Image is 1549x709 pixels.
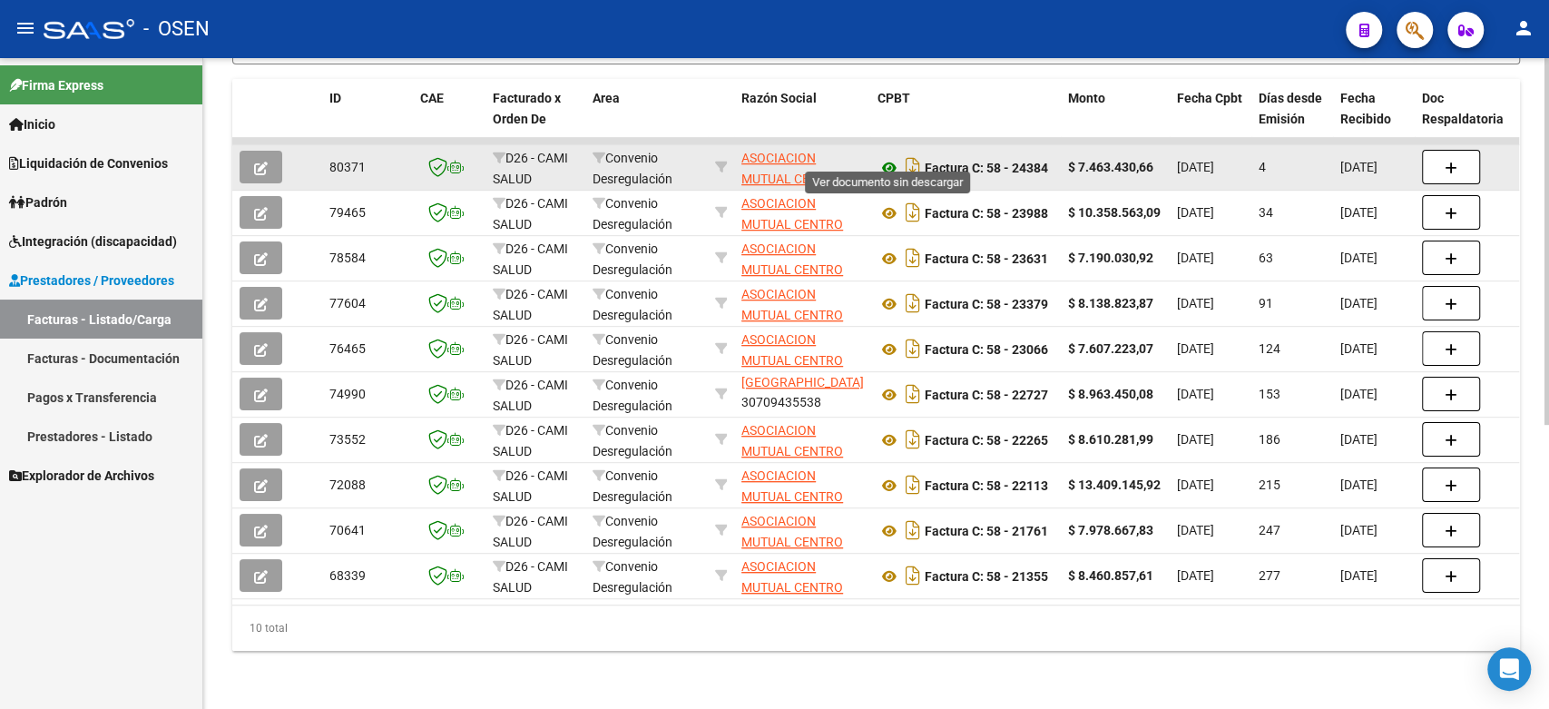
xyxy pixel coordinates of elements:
[1068,478,1161,492] strong: $ 13.409.145,92
[925,161,1048,175] strong: Factura C: 58 - 24384
[741,420,863,458] div: 30709435538
[322,79,413,159] datatable-header-cell: ID
[1068,91,1105,105] span: Monto
[15,17,36,39] mat-icon: menu
[741,241,864,318] span: ASOCIACION MUTUAL CENTRO MEDICO DE [GEOGRAPHIC_DATA]
[1068,205,1161,220] strong: $ 10.358.563,09
[1177,296,1214,310] span: [DATE]
[9,231,177,251] span: Integración (discapacidad)
[1487,647,1531,691] div: Open Intercom Messenger
[1259,251,1273,265] span: 63
[329,205,366,220] span: 79465
[1422,91,1504,126] span: Doc Respaldatoria
[1068,251,1153,265] strong: $ 7.190.030,92
[9,75,103,95] span: Firma Express
[585,79,708,159] datatable-header-cell: Area
[329,387,366,401] span: 74990
[493,423,568,458] span: D26 - CAMI SALUD
[1068,296,1153,310] strong: $ 8.138.823,87
[329,523,366,537] span: 70641
[329,478,366,492] span: 72088
[1061,79,1170,159] datatable-header-cell: Monto
[1177,387,1214,401] span: [DATE]
[329,251,366,265] span: 78584
[9,192,67,212] span: Padrón
[593,91,620,105] span: Area
[734,79,870,159] datatable-header-cell: Razón Social
[1340,341,1377,356] span: [DATE]
[1340,160,1377,174] span: [DATE]
[493,91,561,126] span: Facturado x Orden De
[1177,478,1214,492] span: [DATE]
[1259,478,1280,492] span: 215
[1259,296,1273,310] span: 91
[1259,432,1280,447] span: 186
[741,514,864,590] span: ASOCIACION MUTUAL CENTRO MEDICO DE [GEOGRAPHIC_DATA]
[1177,523,1214,537] span: [DATE]
[1513,17,1534,39] mat-icon: person
[493,151,568,186] span: D26 - CAMI SALUD
[1340,251,1377,265] span: [DATE]
[420,91,444,105] span: CAE
[741,284,863,322] div: 30709435538
[1068,432,1153,447] strong: $ 8.610.281,99
[741,287,864,363] span: ASOCIACION MUTUAL CENTRO MEDICO DE [GEOGRAPHIC_DATA]
[413,79,485,159] datatable-header-cell: CAE
[1068,568,1153,583] strong: $ 8.460.857,61
[1251,79,1333,159] datatable-header-cell: Días desde Emisión
[741,91,817,105] span: Razón Social
[1177,568,1214,583] span: [DATE]
[741,423,864,499] span: ASOCIACION MUTUAL CENTRO MEDICO DE [GEOGRAPHIC_DATA]
[593,151,672,186] span: Convenio Desregulación
[1340,387,1377,401] span: [DATE]
[329,160,366,174] span: 80371
[1177,91,1242,105] span: Fecha Cpbt
[9,114,55,134] span: Inicio
[741,193,863,231] div: 30709435538
[593,196,672,231] span: Convenio Desregulación
[593,332,672,368] span: Convenio Desregulación
[1177,160,1214,174] span: [DATE]
[1340,568,1377,583] span: [DATE]
[1259,160,1266,174] span: 4
[593,241,672,277] span: Convenio Desregulación
[1170,79,1251,159] datatable-header-cell: Fecha Cpbt
[1259,387,1280,401] span: 153
[329,568,366,583] span: 68339
[901,425,925,454] i: Descargar documento
[1333,79,1415,159] datatable-header-cell: Fecha Recibido
[1177,432,1214,447] span: [DATE]
[901,153,925,182] i: Descargar documento
[741,466,863,504] div: 30709435538
[741,468,864,545] span: ASOCIACION MUTUAL CENTRO MEDICO DE [GEOGRAPHIC_DATA]
[1177,341,1214,356] span: [DATE]
[925,297,1048,311] strong: Factura C: 58 - 23379
[925,342,1048,357] strong: Factura C: 58 - 23066
[329,432,366,447] span: 73552
[1177,205,1214,220] span: [DATE]
[493,241,568,277] span: D26 - CAMI SALUD
[143,9,210,49] span: - OSEN
[9,466,154,486] span: Explorador de Archivos
[593,287,672,322] span: Convenio Desregulación
[925,206,1048,221] strong: Factura C: 58 - 23988
[925,569,1048,584] strong: Factura C: 58 - 21355
[741,556,863,595] div: 30709435538
[9,153,168,173] span: Liquidación de Convenios
[870,79,1061,159] datatable-header-cell: CPBT
[1340,523,1377,537] span: [DATE]
[493,378,568,413] span: D26 - CAMI SALUD
[593,514,672,549] span: Convenio Desregulación
[1259,568,1280,583] span: 277
[493,559,568,595] span: D26 - CAMI SALUD
[901,561,925,590] i: Descargar documento
[741,239,863,277] div: 30709435538
[1259,341,1280,356] span: 124
[901,289,925,318] i: Descargar documento
[493,514,568,549] span: D26 - CAMI SALUD
[1340,296,1377,310] span: [DATE]
[1340,478,1377,492] span: [DATE]
[493,287,568,322] span: D26 - CAMI SALUD
[901,379,925,409] i: Descargar documento
[1340,205,1377,220] span: [DATE]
